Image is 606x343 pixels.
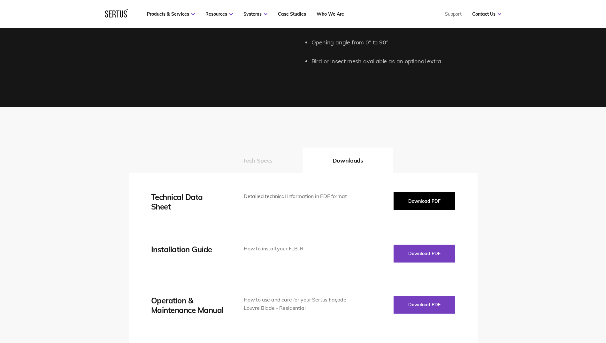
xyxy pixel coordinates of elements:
[317,11,344,17] a: Who We Are
[394,296,455,314] button: Download PDF
[394,192,455,210] button: Download PDF
[311,57,478,66] li: Bird or insect mesh available as an optional extra
[151,245,225,254] div: Installation Guide
[445,11,462,17] a: Support
[472,11,501,17] a: Contact Us
[244,245,349,253] div: How to install your FLB-R
[491,269,606,343] iframe: Chat Widget
[394,245,455,263] button: Download PDF
[278,11,306,17] a: Case Studies
[311,38,478,47] li: Opening angle from 0° to 90°
[151,192,225,211] div: Technical Data Sheet
[243,11,267,17] a: Systems
[213,148,302,173] button: Tech Specs
[244,296,349,312] div: How to use and care for your Sertus Façade Louvre Blade - Residential
[244,192,349,201] div: Detailed technical information in PDF format
[147,11,195,17] a: Products & Services
[151,296,225,315] div: Operation & Maintenance Manual
[205,11,233,17] a: Resources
